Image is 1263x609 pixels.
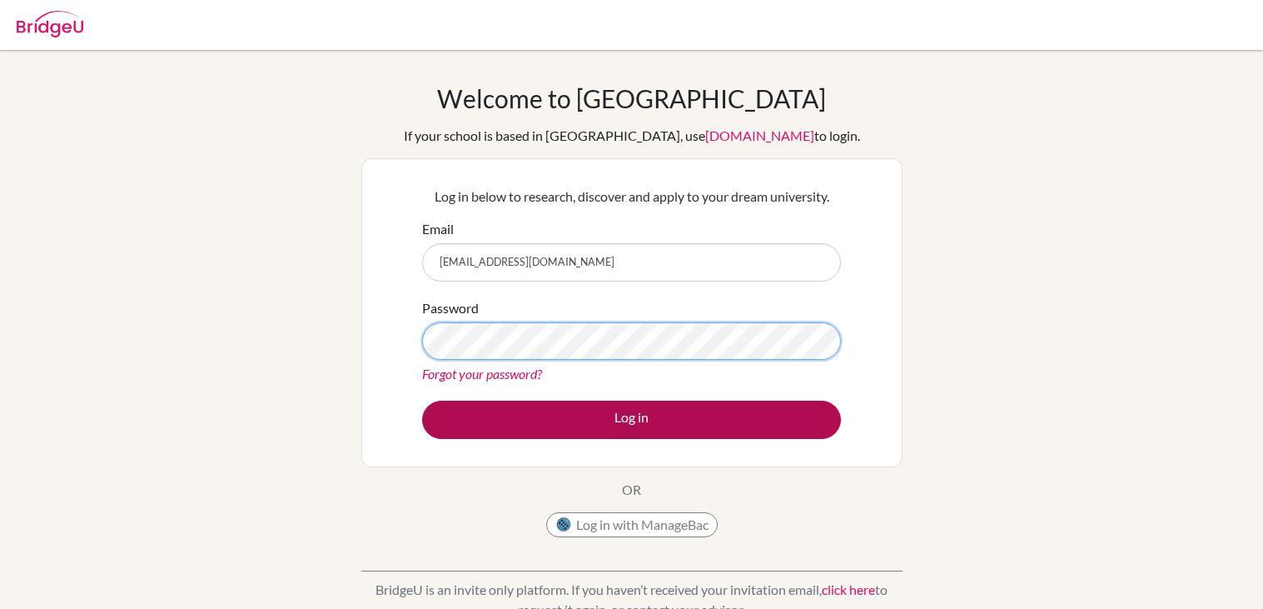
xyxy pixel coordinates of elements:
h1: Welcome to [GEOGRAPHIC_DATA] [437,83,826,113]
a: click here [822,582,875,597]
div: If your school is based in [GEOGRAPHIC_DATA], use to login. [404,126,860,146]
label: Email [422,219,454,239]
button: Log in with ManageBac [546,512,718,537]
label: Password [422,298,479,318]
a: [DOMAIN_NAME] [705,127,814,143]
img: Bridge-U [17,11,83,37]
button: Log in [422,401,841,439]
p: OR [622,480,641,500]
p: Log in below to research, discover and apply to your dream university. [422,187,841,207]
a: Forgot your password? [422,366,542,382]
